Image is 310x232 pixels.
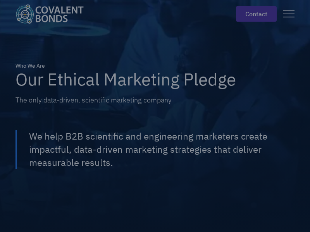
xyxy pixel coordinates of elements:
h1: Our Ethical Marketing Pledge [15,70,236,89]
a: contact [236,6,277,22]
a: home [15,4,90,24]
div: Who We Are [15,62,45,70]
img: Covalent Bonds White / Teal Logo [15,4,84,24]
div: The only data-driven, scientific marketing company [15,95,172,105]
div: We help B2B scientific and engineering marketers create impactful, data-driven marketing strategi... [29,130,294,169]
